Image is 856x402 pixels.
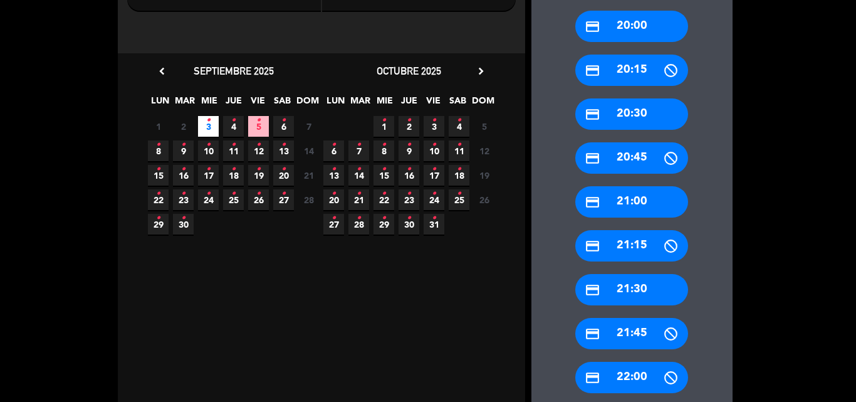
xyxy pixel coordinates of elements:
[256,135,261,155] i: •
[296,93,317,114] span: DOM
[585,107,600,122] i: credit_card
[325,93,346,114] span: LUN
[148,189,169,210] span: 22
[575,98,688,130] div: 20:30
[281,184,286,204] i: •
[198,116,219,137] span: 3
[331,159,336,179] i: •
[348,140,369,161] span: 7
[382,135,386,155] i: •
[585,370,600,386] i: credit_card
[424,140,444,161] span: 10
[273,189,294,210] span: 27
[474,140,494,161] span: 12
[449,189,469,210] span: 25
[223,93,244,114] span: JUE
[474,165,494,186] span: 19
[399,93,419,114] span: JUE
[323,165,344,186] span: 13
[432,159,436,179] i: •
[223,165,244,186] span: 18
[231,110,236,130] i: •
[585,63,600,78] i: credit_card
[223,140,244,161] span: 11
[357,208,361,228] i: •
[181,159,185,179] i: •
[357,159,361,179] i: •
[423,93,444,114] span: VIE
[298,165,319,186] span: 21
[585,282,600,298] i: credit_card
[281,135,286,155] i: •
[585,151,600,166] i: credit_card
[424,116,444,137] span: 3
[585,238,600,254] i: credit_card
[206,159,211,179] i: •
[575,274,688,305] div: 21:30
[432,135,436,155] i: •
[357,135,361,155] i: •
[231,184,236,204] i: •
[382,208,386,228] i: •
[382,110,386,130] i: •
[407,135,411,155] i: •
[148,116,169,137] span: 1
[181,135,185,155] i: •
[424,214,444,235] span: 31
[323,214,344,235] span: 27
[199,93,219,114] span: MIE
[447,93,468,114] span: SAB
[331,208,336,228] i: •
[198,189,219,210] span: 24
[156,184,160,204] i: •
[575,362,688,393] div: 22:00
[373,165,394,186] span: 15
[273,116,294,137] span: 6
[457,159,461,179] i: •
[575,11,688,42] div: 20:00
[181,208,185,228] i: •
[472,93,493,114] span: DOM
[407,110,411,130] i: •
[382,184,386,204] i: •
[256,184,261,204] i: •
[348,214,369,235] span: 28
[399,189,419,210] span: 23
[248,93,268,114] span: VIE
[474,65,488,78] i: chevron_right
[148,140,169,161] span: 8
[206,110,211,130] i: •
[194,65,274,77] span: septiembre 2025
[223,189,244,210] span: 25
[474,116,494,137] span: 5
[256,110,261,130] i: •
[585,326,600,342] i: credit_card
[407,159,411,179] i: •
[272,93,293,114] span: SAB
[449,165,469,186] span: 18
[407,208,411,228] i: •
[373,189,394,210] span: 22
[331,184,336,204] i: •
[148,214,169,235] span: 29
[273,140,294,161] span: 13
[373,140,394,161] span: 8
[181,184,185,204] i: •
[399,165,419,186] span: 16
[357,184,361,204] i: •
[424,165,444,186] span: 17
[156,159,160,179] i: •
[399,140,419,161] span: 9
[148,165,169,186] span: 15
[150,93,170,114] span: LUN
[331,135,336,155] i: •
[575,142,688,174] div: 20:45
[281,110,286,130] i: •
[474,189,494,210] span: 26
[373,214,394,235] span: 29
[457,184,461,204] i: •
[374,93,395,114] span: MIE
[449,116,469,137] span: 4
[373,116,394,137] span: 1
[432,110,436,130] i: •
